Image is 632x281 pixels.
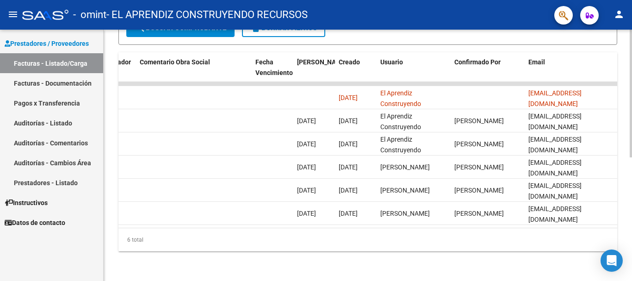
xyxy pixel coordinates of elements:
span: Datos de contacto [5,218,65,228]
span: [PERSON_NAME] [454,140,504,148]
span: [DATE] [297,210,316,217]
span: [EMAIL_ADDRESS][DOMAIN_NAME] [528,112,582,131]
span: [PERSON_NAME] [454,187,504,194]
span: [DATE] [339,187,358,194]
span: [PERSON_NAME] [454,210,504,217]
span: Creado [339,58,360,66]
span: [DATE] [339,210,358,217]
span: Fecha Vencimiento [255,58,293,76]
span: Usuario [380,58,403,66]
span: [DATE] [339,94,358,101]
span: Buscar Comprobante [135,24,226,32]
span: [PERSON_NAME] [297,58,347,66]
span: [PERSON_NAME] [380,187,430,194]
mat-icon: menu [7,9,19,20]
mat-icon: person [613,9,625,20]
div: 6 total [118,228,617,251]
datatable-header-cell: Comentario Obra Social [136,52,252,93]
span: [DATE] [297,117,316,125]
span: [PERSON_NAME] [380,210,430,217]
datatable-header-cell: Email [525,52,617,93]
span: Prestadores / Proveedores [5,38,89,49]
div: Open Intercom Messenger [601,250,623,272]
span: Instructivos [5,198,48,208]
span: [DATE] [339,163,358,171]
datatable-header-cell: Confirmado Por [451,52,525,93]
datatable-header-cell: Usuario [377,52,451,93]
span: [EMAIL_ADDRESS][DOMAIN_NAME] [528,136,582,154]
span: [EMAIL_ADDRESS][DOMAIN_NAME] [528,205,582,223]
span: [EMAIL_ADDRESS][DOMAIN_NAME] [528,182,582,200]
span: [DATE] [297,140,316,148]
span: Comentario Obra Social [140,58,210,66]
span: [DATE] [297,163,316,171]
datatable-header-cell: Fecha Vencimiento [252,52,293,93]
span: Borrar Filtros [250,24,317,32]
span: - EL APRENDIZ CONSTRUYENDO RECURSOS [106,5,308,25]
span: [DATE] [297,187,316,194]
span: [EMAIL_ADDRESS][DOMAIN_NAME] [528,89,582,107]
span: [DATE] [339,117,358,125]
span: [PERSON_NAME] [380,163,430,171]
span: [EMAIL_ADDRESS][DOMAIN_NAME] [528,159,582,177]
datatable-header-cell: Fecha Confimado [293,52,335,93]
span: [DATE] [339,140,358,148]
span: El Aprendiz Construyendo Recursos [380,112,421,141]
span: - omint [73,5,106,25]
span: El Aprendiz Construyendo Recursos [380,136,421,164]
span: Email [528,58,545,66]
datatable-header-cell: Creado [335,52,377,93]
span: Confirmado Por [454,58,501,66]
span: [PERSON_NAME] [454,163,504,171]
span: [PERSON_NAME] [454,117,504,125]
span: El Aprendiz Construyendo Recursos [380,89,421,118]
